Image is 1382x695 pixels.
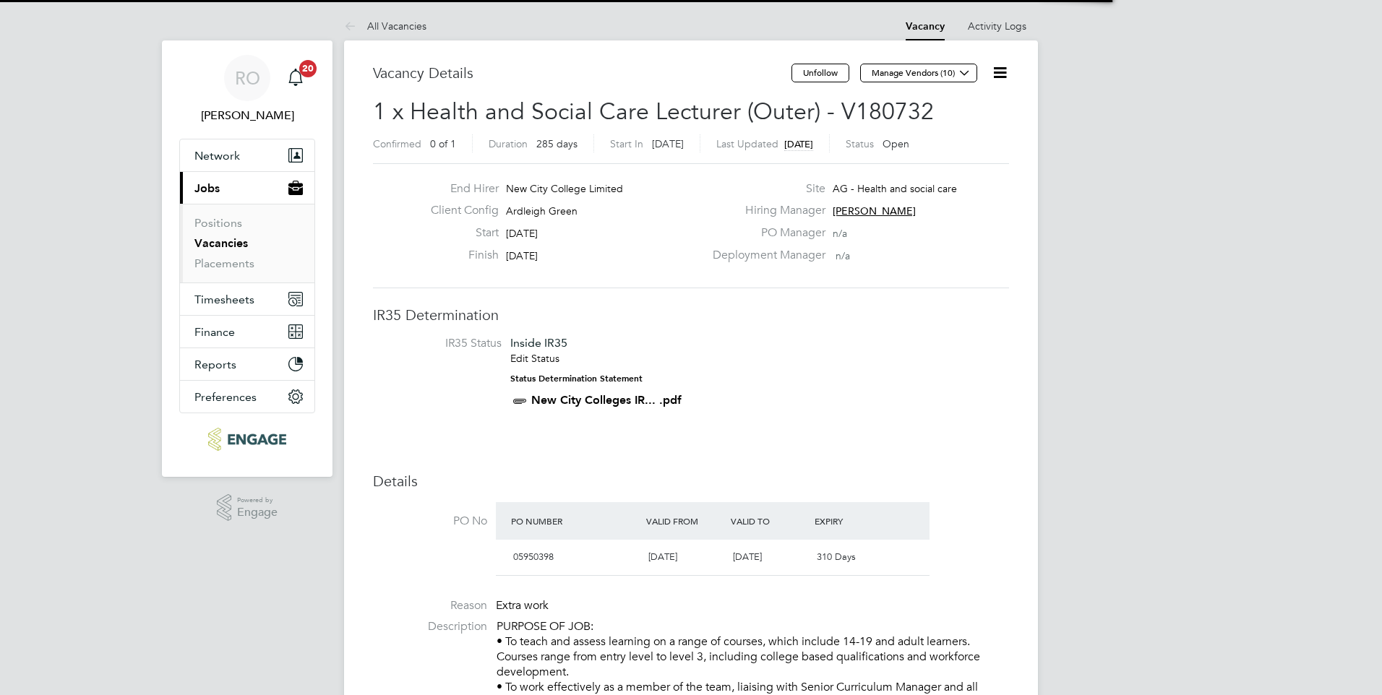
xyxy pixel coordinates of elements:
[704,181,825,197] label: Site
[194,293,254,306] span: Timesheets
[836,249,850,262] span: n/a
[643,508,727,534] div: Valid From
[235,69,260,87] span: RO
[162,40,332,477] nav: Main navigation
[299,60,317,77] span: 20
[506,204,578,217] span: Ardleigh Green
[716,137,778,150] label: Last Updated
[704,203,825,218] label: Hiring Manager
[791,64,849,82] button: Unfollow
[281,55,310,101] a: 20
[419,181,499,197] label: End Hirer
[510,374,643,384] strong: Status Determination Statement
[513,551,554,563] span: 05950398
[373,64,791,82] h3: Vacancy Details
[194,236,248,250] a: Vacancies
[784,138,813,150] span: [DATE]
[373,619,487,634] label: Description
[180,204,314,282] div: Jobs
[860,64,977,82] button: Manage Vendors (10)
[237,494,278,506] span: Powered by
[194,390,257,404] span: Preferences
[194,256,254,270] a: Placements
[510,352,559,365] a: Edit Status
[733,551,762,563] span: [DATE]
[510,336,567,350] span: Inside IR35
[489,137,528,150] label: Duration
[704,225,825,241] label: PO Manager
[194,358,236,371] span: Reports
[194,181,220,195] span: Jobs
[344,20,426,33] a: All Vacancies
[180,139,314,171] button: Network
[833,204,916,217] span: [PERSON_NAME]
[180,283,314,315] button: Timesheets
[536,137,578,150] span: 285 days
[194,216,242,230] a: Positions
[506,182,623,195] span: New City College Limited
[419,203,499,218] label: Client Config
[180,316,314,347] button: Finance
[652,137,684,150] span: [DATE]
[833,182,957,195] span: AG - Health and social care
[506,227,538,240] span: [DATE]
[704,248,825,263] label: Deployment Manager
[507,508,643,534] div: PO Number
[648,551,677,563] span: [DATE]
[373,472,1009,491] h3: Details
[217,494,278,522] a: Powered byEngage
[727,508,812,534] div: Valid To
[387,336,502,351] label: IR35 Status
[496,598,549,613] span: Extra work
[506,249,538,262] span: [DATE]
[180,381,314,413] button: Preferences
[531,393,682,407] a: New City Colleges IR... .pdf
[373,98,934,126] span: 1 x Health and Social Care Lecturer (Outer) - V180732
[833,227,847,240] span: n/a
[179,428,315,451] a: Go to home page
[817,551,856,563] span: 310 Days
[968,20,1026,33] a: Activity Logs
[373,306,1009,324] h3: IR35 Determination
[373,598,487,613] label: Reason
[419,225,499,241] label: Start
[419,248,499,263] label: Finish
[179,107,315,124] span: Roslyn O'Garro
[430,137,456,150] span: 0 of 1
[811,508,896,534] div: Expiry
[373,514,487,529] label: PO No
[208,428,286,451] img: ncclondon-logo-retina.png
[180,348,314,380] button: Reports
[906,20,945,33] a: Vacancy
[610,137,643,150] label: Start In
[237,506,278,519] span: Engage
[179,55,315,124] a: RO[PERSON_NAME]
[846,137,874,150] label: Status
[194,149,240,163] span: Network
[180,172,314,204] button: Jobs
[373,137,421,150] label: Confirmed
[883,137,909,150] span: Open
[194,325,235,339] span: Finance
